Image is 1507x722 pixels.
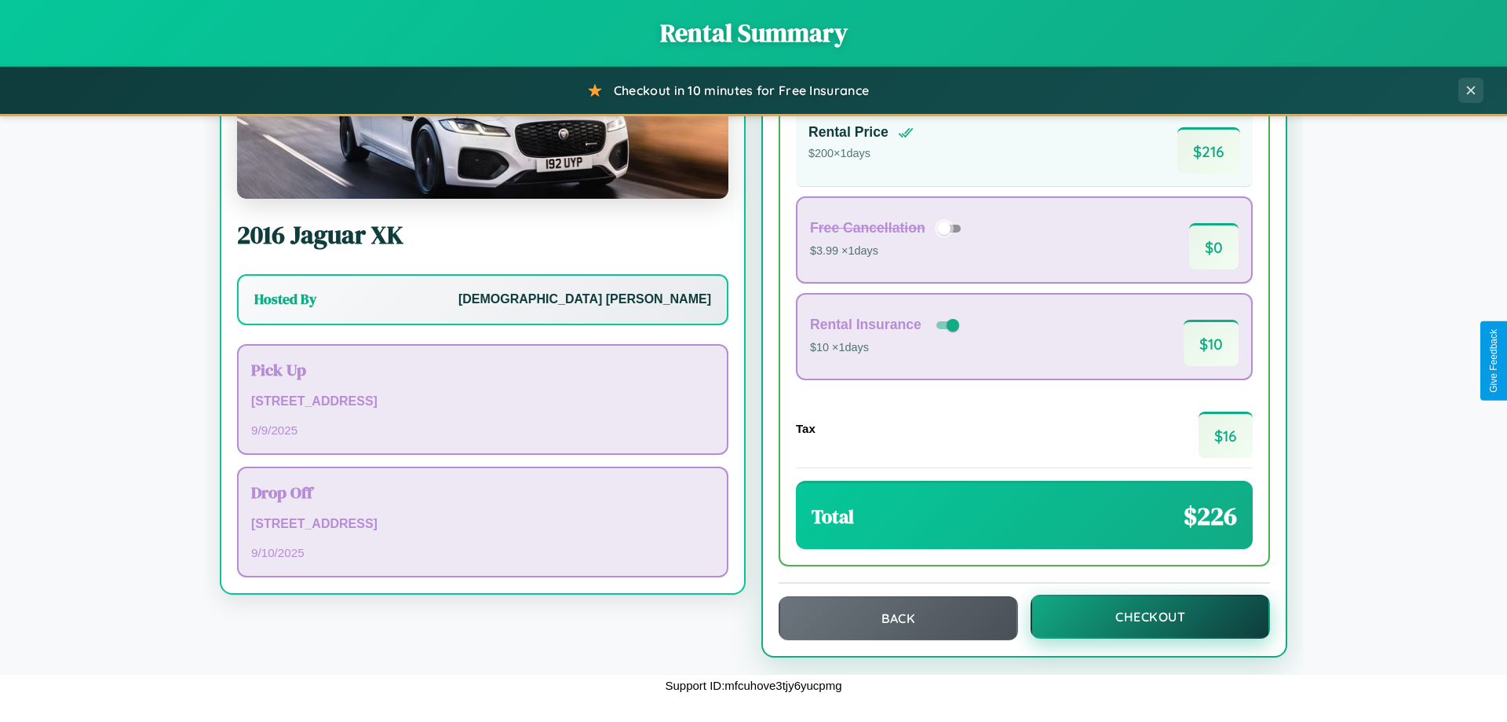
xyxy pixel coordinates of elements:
p: 9 / 9 / 2025 [251,420,714,441]
span: $ 0 [1189,223,1239,269]
h4: Free Cancellation [810,220,925,236]
img: Jaguar XK [237,42,728,199]
span: $ 216 [1177,127,1240,174]
p: Support ID: mfcuhove3tjy6yucpmg [665,675,841,696]
p: [STREET_ADDRESS] [251,513,714,536]
div: Give Feedback [1488,329,1499,393]
p: 9 / 10 / 2025 [251,542,714,563]
h3: Drop Off [251,481,714,504]
h4: Rental Price [808,124,889,141]
span: $ 10 [1184,320,1239,366]
span: Checkout in 10 minutes for Free Insurance [614,82,869,98]
button: Back [779,596,1018,640]
p: $3.99 × 1 days [810,241,966,262]
h4: Tax [796,422,816,435]
p: $ 200 × 1 days [808,144,914,164]
h2: 2016 Jaguar XK [237,218,728,252]
h1: Rental Summary [16,16,1491,50]
h4: Rental Insurance [810,317,921,333]
p: $10 × 1 days [810,338,962,358]
span: $ 226 [1184,499,1237,533]
h3: Pick Up [251,358,714,381]
p: [DEMOGRAPHIC_DATA] [PERSON_NAME] [458,288,711,311]
h3: Total [812,504,854,530]
span: $ 16 [1199,412,1253,458]
p: [STREET_ADDRESS] [251,390,714,413]
button: Checkout [1031,595,1270,639]
h3: Hosted By [254,290,316,309]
